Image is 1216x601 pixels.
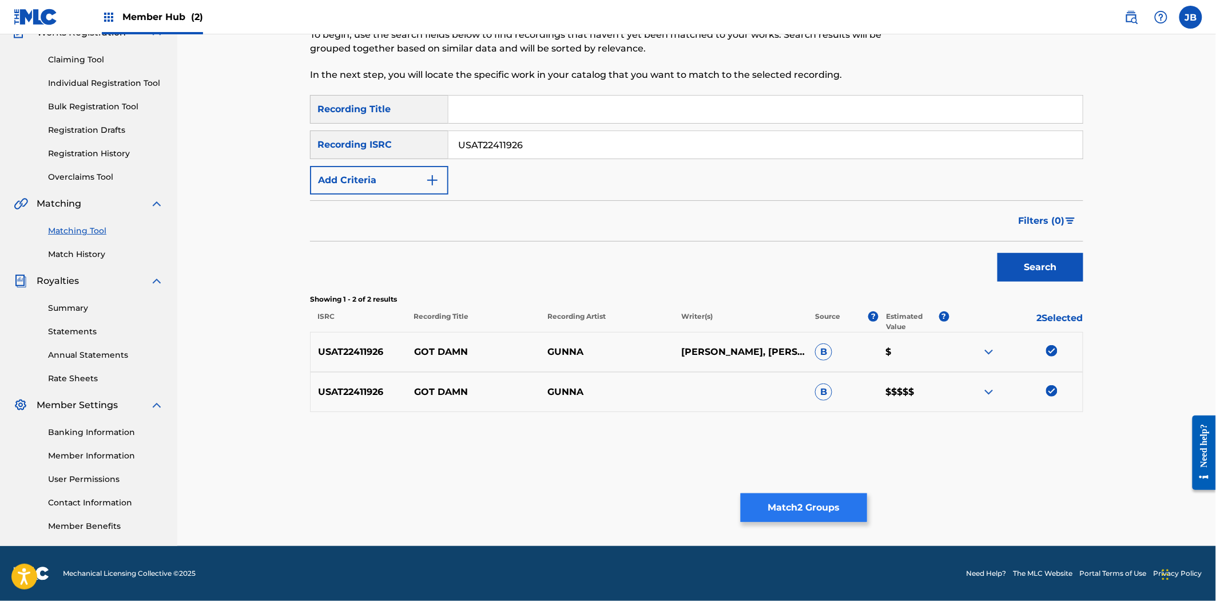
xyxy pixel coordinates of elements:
[540,345,674,359] p: GUNNA
[48,349,164,361] a: Annual Statements
[1120,6,1143,29] a: Public Search
[540,385,674,399] p: GUNNA
[967,568,1007,579] a: Need Help?
[310,294,1083,305] p: Showing 1 - 2 of 2 results
[48,148,164,160] a: Registration History
[48,497,164,509] a: Contact Information
[886,311,939,332] p: Estimated Value
[37,274,79,288] span: Royalties
[48,426,164,438] a: Banking Information
[310,68,905,82] p: In the next step, you will locate the specific work in your catalog that you want to match to the...
[14,9,58,25] img: MLC Logo
[998,253,1083,282] button: Search
[1184,407,1216,499] iframe: Resource Center
[879,385,949,399] p: $$$$$
[868,311,879,322] span: ?
[310,311,406,332] p: ISRC
[310,28,905,56] p: To begin, use the search fields below to find recordings that haven't yet been matched to your wo...
[1019,214,1065,228] span: Filters ( 0 )
[14,567,49,580] img: logo
[191,11,203,22] span: (2)
[310,95,1083,287] form: Search Form
[939,311,949,322] span: ?
[37,197,81,211] span: Matching
[63,568,196,579] span: Mechanical Licensing Collective © 2025
[14,197,28,211] img: Matching
[1154,568,1202,579] a: Privacy Policy
[540,311,674,332] p: Recording Artist
[741,493,867,522] button: Match2 Groups
[14,274,27,288] img: Royalties
[48,520,164,532] a: Member Benefits
[1150,6,1173,29] div: Help
[1162,557,1169,592] div: Drag
[14,398,27,412] img: Member Settings
[815,343,832,361] span: B
[1179,6,1202,29] div: User Menu
[48,124,164,136] a: Registration Drafts
[122,10,203,23] span: Member Hub
[310,166,448,195] button: Add Criteria
[982,385,996,399] img: expand
[1046,385,1058,397] img: deselect
[674,311,808,332] p: Writer(s)
[1159,546,1216,601] iframe: Chat Widget
[48,473,164,485] a: User Permissions
[48,326,164,338] a: Statements
[1080,568,1147,579] a: Portal Terms of Use
[674,345,808,359] p: [PERSON_NAME], [PERSON_NAME], [PERSON_NAME], [PERSON_NAME], [PERSON_NAME], [PERSON_NAME], [PERSON...
[406,311,540,332] p: Recording Title
[102,10,116,24] img: Top Rightsholders
[150,197,164,211] img: expand
[48,171,164,183] a: Overclaims Tool
[1014,568,1073,579] a: The MLC Website
[407,345,541,359] p: GOT DAMN
[1012,207,1083,235] button: Filters (0)
[48,54,164,66] a: Claiming Tool
[48,373,164,385] a: Rate Sheets
[816,311,841,332] p: Source
[815,383,832,401] span: B
[426,173,439,187] img: 9d2ae6d4665cec9f34b9.svg
[48,248,164,260] a: Match History
[150,274,164,288] img: expand
[48,302,164,314] a: Summary
[982,345,996,359] img: expand
[1154,10,1168,24] img: help
[1046,345,1058,357] img: deselect
[48,225,164,237] a: Matching Tool
[150,398,164,412] img: expand
[407,385,541,399] p: GOT DAMN
[1124,10,1138,24] img: search
[311,345,407,359] p: USAT22411926
[48,77,164,89] a: Individual Registration Tool
[311,385,407,399] p: USAT22411926
[949,311,1083,332] p: 2 Selected
[1066,218,1075,224] img: filter
[37,398,118,412] span: Member Settings
[879,345,949,359] p: $
[48,450,164,462] a: Member Information
[48,101,164,113] a: Bulk Registration Tool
